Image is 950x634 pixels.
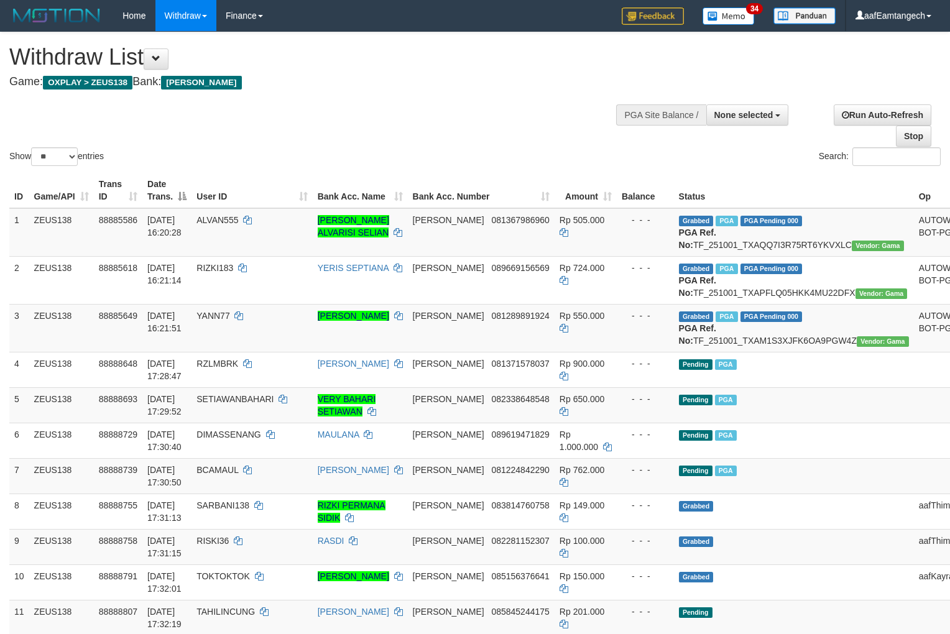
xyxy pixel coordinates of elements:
span: ALVAN555 [196,215,238,225]
th: ID [9,173,29,208]
span: Copy 081367986960 to clipboard [491,215,549,225]
span: 88885618 [99,263,137,273]
span: 88888729 [99,430,137,439]
span: SETIAWANBAHARI [196,394,274,404]
span: [DATE] 17:32:19 [147,607,182,629]
span: Vendor URL: https://trx31.1velocity.biz [852,241,904,251]
span: Marked by aafsolysreylen [715,359,737,370]
td: 9 [9,529,29,564]
span: [PERSON_NAME] [413,215,484,225]
span: YANN77 [196,311,229,321]
a: Stop [896,126,931,147]
span: Vendor URL: https://trx31.1velocity.biz [855,288,908,299]
div: - - - [622,464,669,476]
a: Run Auto-Refresh [834,104,931,126]
span: 88888758 [99,536,137,546]
div: - - - [622,535,669,547]
img: panduan.png [773,7,836,24]
a: YERIS SEPTIANA [318,263,389,273]
div: - - - [622,262,669,274]
span: Vendor URL: https://trx31.1velocity.biz [857,336,909,347]
span: 88888739 [99,465,137,475]
span: [PERSON_NAME] [413,394,484,404]
span: 88888807 [99,607,137,617]
span: None selected [714,110,773,120]
span: PGA Pending [740,264,803,274]
span: Rp 1.000.000 [560,430,598,452]
span: [PERSON_NAME] [413,571,484,581]
span: [PERSON_NAME] [413,607,484,617]
td: ZEUS138 [29,387,94,423]
span: 88888648 [99,359,137,369]
span: Grabbed [679,572,714,582]
span: Copy 085156376641 to clipboard [491,571,549,581]
td: 1 [9,208,29,257]
span: [PERSON_NAME] [413,359,484,369]
span: Grabbed [679,501,714,512]
button: None selected [706,104,789,126]
a: [PERSON_NAME] [318,465,389,475]
div: - - - [622,310,669,322]
div: - - - [622,428,669,441]
span: 88888755 [99,500,137,510]
span: RISKI36 [196,536,229,546]
a: [PERSON_NAME] ALVARISI SELIAN [318,215,389,237]
label: Show entries [9,147,104,166]
span: OXPLAY > ZEUS138 [43,76,132,90]
td: 3 [9,304,29,352]
span: Grabbed [679,536,714,547]
a: VERY BAHARI SETIAWAN [318,394,376,416]
img: Feedback.jpg [622,7,684,25]
input: Search: [852,147,941,166]
span: [PERSON_NAME] [413,465,484,475]
div: - - - [622,357,669,370]
div: - - - [622,214,669,226]
span: Copy 082338648548 to clipboard [491,394,549,404]
td: ZEUS138 [29,564,94,600]
span: Copy 085845244175 to clipboard [491,607,549,617]
td: ZEUS138 [29,529,94,564]
span: [PERSON_NAME] [413,536,484,546]
span: BCAMAUL [196,465,238,475]
span: TOKTOKTOK [196,571,250,581]
span: [PERSON_NAME] [413,500,484,510]
th: Bank Acc. Name: activate to sort column ascending [313,173,408,208]
b: PGA Ref. No: [679,227,716,250]
span: RIZKI183 [196,263,233,273]
h1: Withdraw List [9,45,621,70]
a: [PERSON_NAME] [318,359,389,369]
td: 5 [9,387,29,423]
span: [DATE] 17:29:52 [147,394,182,416]
th: Game/API: activate to sort column ascending [29,173,94,208]
span: 88888693 [99,394,137,404]
span: 88885586 [99,215,137,225]
span: PGA Pending [740,216,803,226]
span: Marked by aafsolysreylen [715,466,737,476]
a: [PERSON_NAME] [318,607,389,617]
div: - - - [622,570,669,582]
span: [DATE] 17:28:47 [147,359,182,381]
span: Rp 650.000 [560,394,604,404]
th: Trans ID: activate to sort column ascending [94,173,142,208]
td: 10 [9,564,29,600]
label: Search: [819,147,941,166]
td: ZEUS138 [29,458,94,494]
td: 2 [9,256,29,304]
a: MAULANA [318,430,359,439]
span: TAHILINCUNG [196,607,255,617]
td: 7 [9,458,29,494]
div: - - - [622,393,669,405]
span: Pending [679,395,712,405]
span: Rp 550.000 [560,311,604,321]
td: 6 [9,423,29,458]
div: - - - [622,499,669,512]
span: Grabbed [679,311,714,322]
td: TF_251001_TXAM1S3XJFK6OA9PGW4Z [674,304,914,352]
b: PGA Ref. No: [679,323,716,346]
span: Marked by aafsolysreylen [715,430,737,441]
h4: Game: Bank: [9,76,621,88]
span: Pending [679,607,712,618]
img: Button%20Memo.svg [703,7,755,25]
span: [DATE] 17:30:50 [147,465,182,487]
span: Rp 150.000 [560,571,604,581]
